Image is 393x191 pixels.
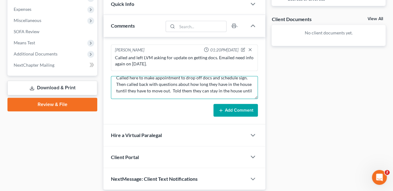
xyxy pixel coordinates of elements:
[368,17,383,21] a: View All
[115,47,144,53] div: [PERSON_NAME]
[14,40,35,45] span: Means Test
[111,176,198,182] span: NextMessage: Client Text Notifications
[14,18,41,23] span: Miscellaneous
[111,1,134,7] span: Quick Info
[111,23,135,29] span: Comments
[7,98,97,111] a: Review & File
[111,132,162,138] span: Hire a Virtual Paralegal
[385,170,390,175] span: 2
[372,170,387,185] iframe: Intercom live chat
[210,47,238,53] span: 01:20PM[DATE]
[14,29,39,34] span: SOFA Review
[111,154,139,160] span: Client Portal
[9,26,97,37] a: SOFA Review
[9,60,97,71] a: NextChapter Mailing
[115,55,254,67] div: Called and left LVM asking for update on getting docs. Emailed need info again on [DATE].
[14,62,54,68] span: NextChapter Mailing
[14,7,31,12] span: Expenses
[7,81,97,95] a: Download & Print
[276,30,381,36] p: No client documents yet.
[177,21,226,32] input: Search...
[14,51,57,56] span: Additional Documents
[213,104,258,117] button: Add Comment
[272,16,311,22] div: Client Documents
